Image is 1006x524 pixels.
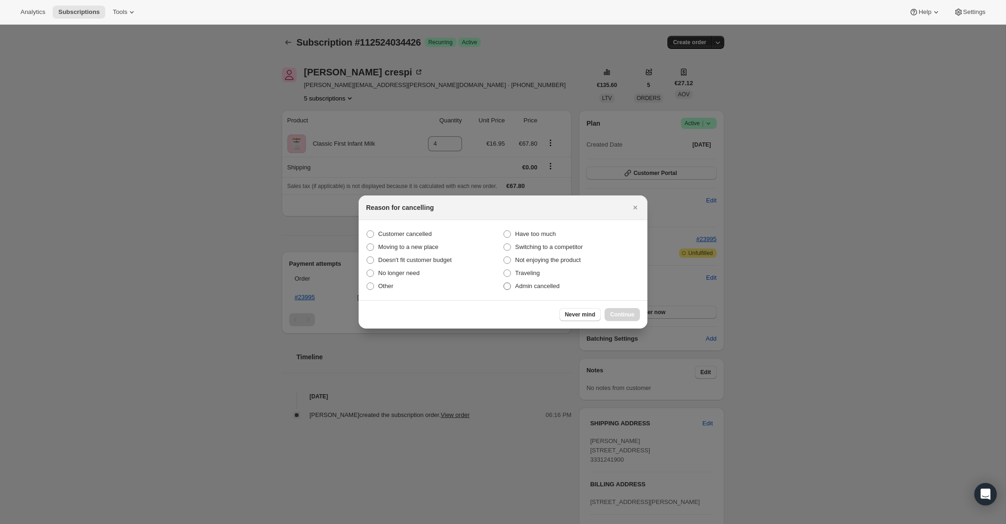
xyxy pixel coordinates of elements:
[378,269,420,276] span: No longer need
[20,8,45,16] span: Analytics
[918,8,931,16] span: Help
[515,269,540,276] span: Traveling
[366,203,434,212] h2: Reason for cancelling
[948,6,991,19] button: Settings
[378,256,452,263] span: Doesn't fit customer budget
[974,483,997,505] div: Open Intercom Messenger
[629,201,642,214] button: Close
[53,6,105,19] button: Subscriptions
[515,282,559,289] span: Admin cancelled
[515,230,556,237] span: Have too much
[378,243,438,250] span: Moving to a new place
[515,243,583,250] span: Switching to a competitor
[15,6,51,19] button: Analytics
[107,6,142,19] button: Tools
[963,8,986,16] span: Settings
[559,308,601,321] button: Never mind
[378,282,394,289] span: Other
[58,8,100,16] span: Subscriptions
[113,8,127,16] span: Tools
[378,230,432,237] span: Customer cancelled
[515,256,581,263] span: Not enjoying the product
[565,311,595,318] span: Never mind
[904,6,946,19] button: Help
